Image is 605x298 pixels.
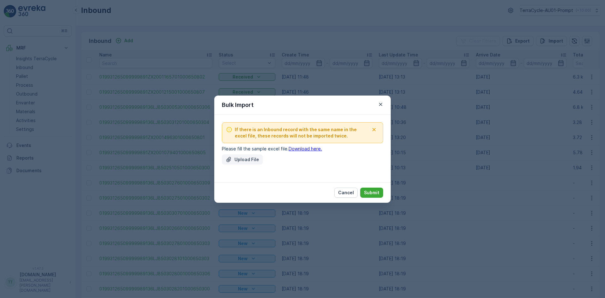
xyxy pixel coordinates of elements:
button: Upload File [222,155,263,165]
span: If there is an Inbound record with the same name in the excel file, these records will not be imp... [235,126,369,139]
a: Download here. [289,146,322,151]
button: Submit [360,188,383,198]
p: Upload File [234,156,259,163]
button: Cancel [334,188,358,198]
p: Cancel [338,190,354,196]
p: Please fill the sample excel file. [222,146,383,152]
p: Bulk Import [222,101,254,109]
p: Submit [364,190,379,196]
